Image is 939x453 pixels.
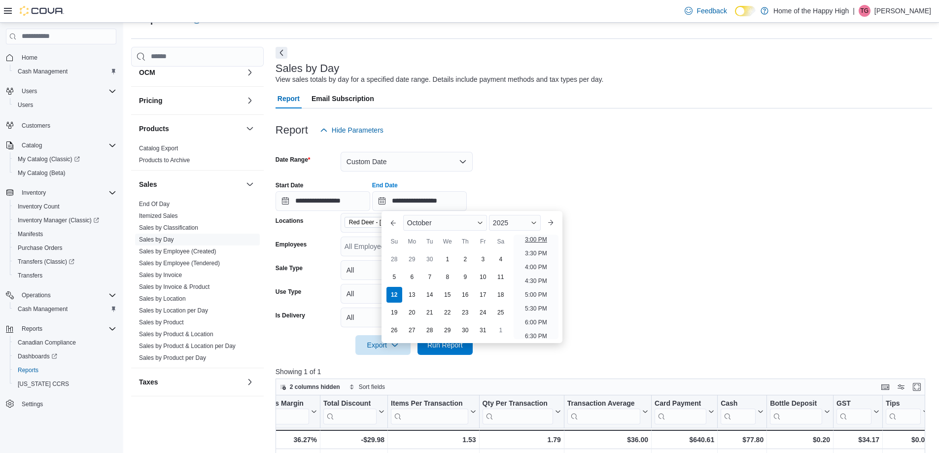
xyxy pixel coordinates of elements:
[14,242,116,254] span: Purchase Orders
[14,270,116,281] span: Transfers
[10,363,120,377] button: Reports
[316,120,387,140] button: Hide Parameters
[22,122,50,130] span: Customers
[18,119,116,131] span: Customers
[440,269,455,285] div: day-8
[6,46,116,437] nav: Complex example
[139,212,178,219] a: Itemized Sales
[457,305,473,320] div: day-23
[139,224,198,231] a: Sales by Classification
[386,234,402,249] div: Su
[332,125,383,135] span: Hide Parameters
[14,256,78,268] a: Transfers (Classic)
[521,247,551,259] li: 3:30 PM
[391,399,476,424] button: Items Per Transaction
[404,269,420,285] div: day-6
[139,212,178,220] span: Itemized Sales
[139,124,242,134] button: Products
[14,378,116,390] span: Washington CCRS
[836,399,879,424] button: GST
[475,234,491,249] div: Fr
[22,141,42,149] span: Catalog
[131,198,264,368] div: Sales
[482,399,553,424] div: Qty Per Transaction
[493,234,509,249] div: Sa
[139,319,184,326] a: Sales by Product
[22,54,37,62] span: Home
[18,155,80,163] span: My Catalog (Classic)
[385,215,401,231] button: Previous Month
[139,283,209,290] a: Sales by Invoice & Product
[290,383,340,391] span: 2 columns hidden
[131,142,264,170] div: Products
[521,261,551,273] li: 4:00 PM
[404,234,420,249] div: Mo
[386,269,402,285] div: day-5
[139,295,186,302] a: Sales by Location
[18,323,46,335] button: Reports
[475,322,491,338] div: day-31
[886,399,929,424] button: Tips
[139,124,169,134] h3: Products
[836,434,879,446] div: $34.17
[14,228,47,240] a: Manifests
[139,236,174,244] span: Sales by Day
[139,259,220,267] span: Sales by Employee (Tendered)
[139,201,170,208] a: End Of Day
[14,214,103,226] a: Inventory Manager (Classic)
[721,399,764,424] button: Cash
[276,367,932,377] p: Showing 1 of 1
[276,312,305,319] label: Is Delivery
[10,336,120,349] button: Canadian Compliance
[323,399,377,409] div: Total Discount
[10,349,120,363] a: Dashboards
[139,377,158,387] h3: Taxes
[312,89,374,108] span: Email Subscription
[655,399,706,409] div: Card Payment
[493,305,509,320] div: day-25
[22,291,51,299] span: Operations
[139,224,198,232] span: Sales by Classification
[341,308,473,327] button: All
[18,380,69,388] span: [US_STATE] CCRS
[521,330,551,342] li: 6:30 PM
[404,287,420,303] div: day-13
[18,139,46,151] button: Catalog
[139,377,242,387] button: Taxes
[276,47,287,59] button: Next
[259,399,316,424] button: Gross Margin
[457,234,473,249] div: Th
[139,272,182,279] a: Sales by Invoice
[14,350,116,362] span: Dashboards
[276,288,301,296] label: Use Type
[20,6,64,16] img: Cova
[391,399,468,424] div: Items Per Transaction
[861,5,869,17] span: TG
[440,287,455,303] div: day-15
[14,167,116,179] span: My Catalog (Beta)
[139,307,208,314] a: Sales by Location per Day
[14,270,46,281] a: Transfers
[276,74,604,85] div: View sales totals by day for a specified date range. Details include payment methods and tax type...
[259,434,316,446] div: 36.27%
[139,247,216,255] span: Sales by Employee (Created)
[681,1,730,21] a: Feedback
[407,219,432,227] span: October
[372,191,467,211] input: Press the down key to enter a popover containing a calendar. Press the escape key to close the po...
[244,178,256,190] button: Sales
[482,434,560,446] div: 1.79
[2,118,120,132] button: Customers
[770,399,822,409] div: Bottle Deposit
[22,87,37,95] span: Users
[18,398,47,410] a: Settings
[422,322,438,338] div: day-28
[721,399,756,424] div: Cash
[18,52,41,64] a: Home
[770,399,830,424] button: Bottle Deposit
[139,260,220,267] a: Sales by Employee (Tendered)
[475,269,491,285] div: day-10
[361,335,405,355] span: Export
[2,322,120,336] button: Reports
[475,305,491,320] div: day-24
